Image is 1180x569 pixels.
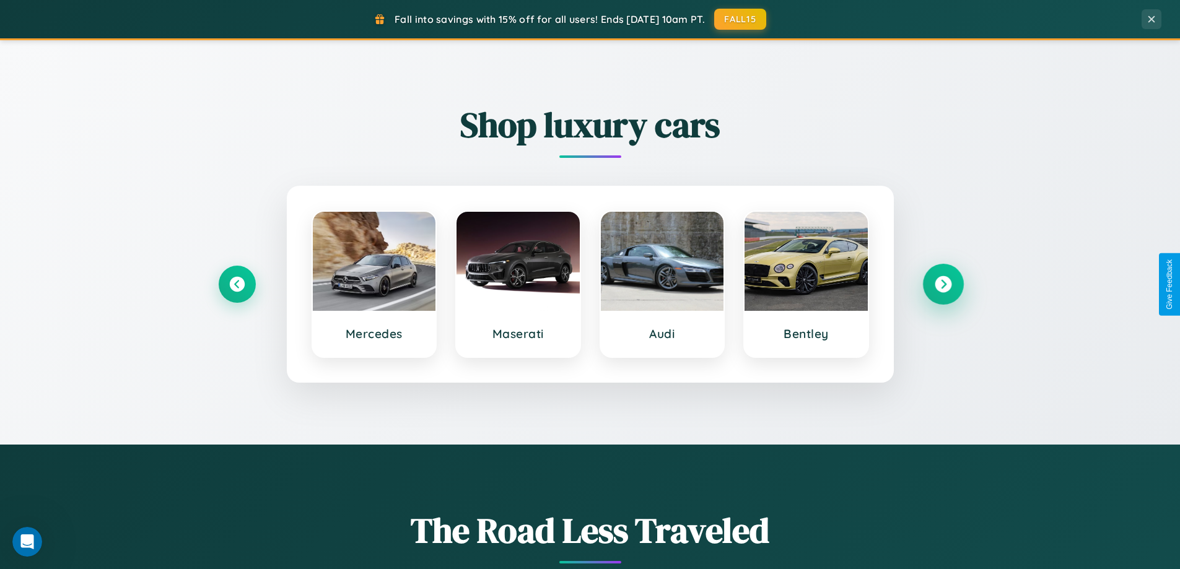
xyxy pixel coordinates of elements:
h2: Shop luxury cars [219,101,962,149]
h3: Maserati [469,326,567,341]
span: Fall into savings with 15% off for all users! Ends [DATE] 10am PT. [395,13,705,25]
iframe: Intercom live chat [12,527,42,557]
h3: Mercedes [325,326,424,341]
h1: The Road Less Traveled [219,506,962,554]
div: Give Feedback [1165,259,1174,310]
h3: Bentley [757,326,855,341]
button: FALL15 [714,9,766,30]
h3: Audi [613,326,712,341]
